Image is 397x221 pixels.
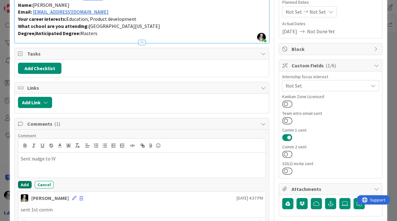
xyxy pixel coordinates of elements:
[21,194,28,202] img: WS
[18,133,36,138] span: Comment
[18,30,80,36] strong: Degree/Anticipated Degree:
[292,45,371,53] span: Block
[292,62,371,69] span: Custom Fields
[310,8,326,16] span: Not Set
[27,50,258,57] span: Tasks
[18,16,66,22] strong: Your career interests:
[31,194,69,202] div: [PERSON_NAME]
[18,97,52,108] button: Add Link
[282,20,379,27] span: Actual Dates
[89,23,160,29] span: [GEOGRAPHIC_DATA][US_STATE]
[13,1,28,8] span: Support
[33,2,69,8] span: [PERSON_NAME]
[33,9,109,15] a: [EMAIL_ADDRESS][DOMAIN_NAME]
[326,62,336,69] span: ( 1/6 )
[18,181,32,188] button: Add
[21,155,263,162] p: Sent nudge to IV
[286,82,368,89] span: Not Set
[286,8,302,16] span: Not Set
[18,9,32,15] strong: Email:
[54,121,60,127] span: ( 1 )
[282,128,379,132] div: Comm 1 sent
[282,145,379,149] div: Comm 2 sent
[282,111,379,115] div: Team intro email sent
[18,2,33,8] strong: Name:
[21,206,263,213] p: sent 1st comm
[282,161,379,166] div: SOLO invite sent
[257,33,266,42] img: 5slRnFBaanOLW26e9PW3UnY7xOjyexml.jpeg
[282,28,297,35] span: [DATE]
[292,185,371,193] span: Attachments
[27,120,258,128] span: Comments
[66,16,136,22] span: Education, Product development
[35,181,54,188] button: Cancel
[307,28,335,35] span: Not Done Yet
[18,23,89,29] strong: What school are you attending:
[282,94,379,99] div: Kanban Zone Licensed
[80,30,97,36] span: Masters
[237,195,263,201] span: [DATE] 4:37 PM
[282,74,379,79] div: Internship focus interest
[27,84,258,92] span: Links
[18,63,61,74] button: Add Checklist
